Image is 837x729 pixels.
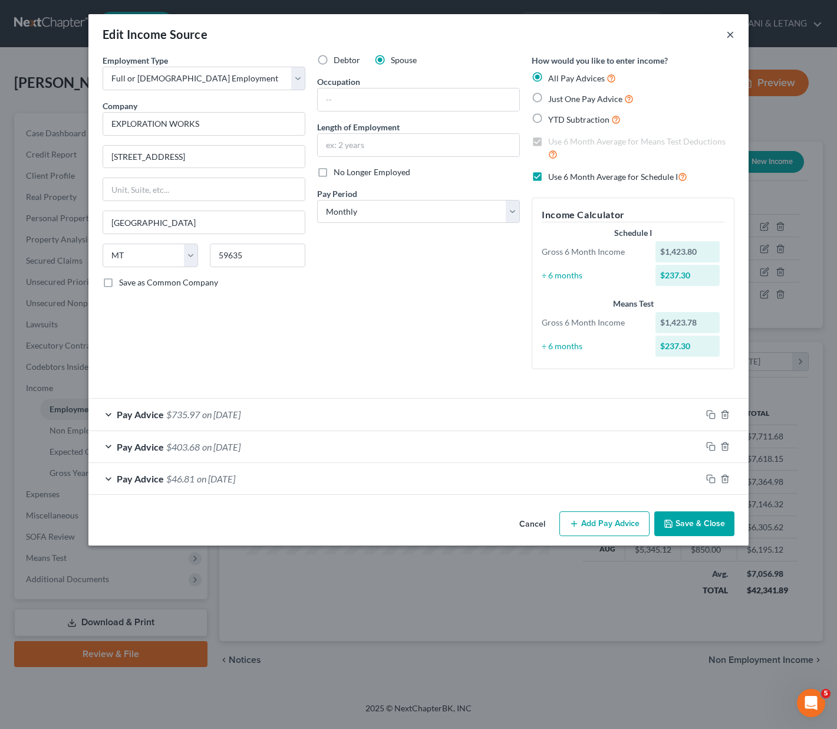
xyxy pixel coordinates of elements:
[202,409,240,420] span: on [DATE]
[655,265,720,286] div: $237.30
[532,54,668,67] label: How would you like to enter income?
[654,511,734,536] button: Save & Close
[334,55,360,65] span: Debtor
[536,270,650,281] div: ÷ 6 months
[317,75,360,88] label: Occupation
[536,246,650,258] div: Gross 6 Month Income
[103,26,207,42] div: Edit Income Source
[548,136,726,146] span: Use 6 Month Average for Means Test Deductions
[797,689,825,717] iframe: Intercom live chat
[103,112,305,136] input: Search company by name...
[548,73,605,83] span: All Pay Advices
[318,88,519,111] input: --
[334,167,410,177] span: No Longer Employed
[542,298,724,310] div: Means Test
[317,189,357,199] span: Pay Period
[655,312,720,333] div: $1,423.78
[197,473,235,484] span: on [DATE]
[117,473,164,484] span: Pay Advice
[117,409,164,420] span: Pay Advice
[210,244,305,267] input: Enter zip...
[317,121,400,133] label: Length of Employment
[548,94,622,104] span: Just One Pay Advice
[103,146,305,168] input: Enter address...
[166,409,200,420] span: $735.97
[202,441,240,452] span: on [DATE]
[655,241,720,262] div: $1,423.80
[103,211,305,234] input: Enter city...
[103,101,137,111] span: Company
[542,208,724,222] h5: Income Calculator
[166,473,195,484] span: $46.81
[391,55,417,65] span: Spouse
[510,513,555,536] button: Cancel
[559,511,650,536] button: Add Pay Advice
[117,441,164,452] span: Pay Advice
[536,340,650,352] div: ÷ 6 months
[542,227,724,239] div: Schedule I
[821,689,831,698] span: 5
[548,114,609,124] span: YTD Subtraction
[536,317,650,329] div: Gross 6 Month Income
[548,172,678,182] span: Use 6 Month Average for Schedule I
[726,27,734,41] button: ×
[166,441,200,452] span: $403.68
[318,134,519,156] input: ex: 2 years
[103,55,168,65] span: Employment Type
[119,277,218,287] span: Save as Common Company
[103,178,305,201] input: Unit, Suite, etc...
[655,336,720,357] div: $237.30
